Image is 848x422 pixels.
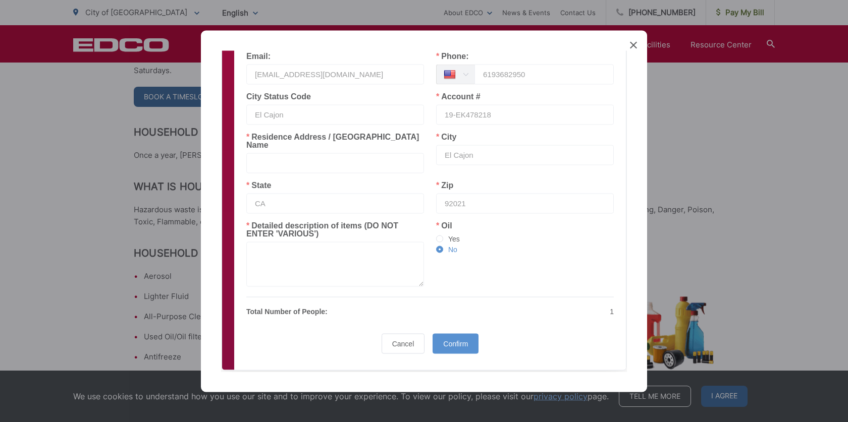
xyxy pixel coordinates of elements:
[436,305,614,317] p: 1
[246,221,424,237] label: Detailed description of items (DO NOT ENTER 'VARIOUS')
[443,234,460,243] span: Yes
[246,133,424,149] label: Residence Address / [GEOGRAPHIC_DATA] Name
[436,221,452,229] label: Oil
[246,64,424,84] input: example@mail.com
[246,305,424,317] p: Total Number of People:
[443,339,468,347] span: Confirm
[436,133,456,141] label: City
[443,245,457,253] span: No
[246,181,271,189] label: State
[246,92,311,100] label: City Status Code
[246,52,271,60] label: Email:
[474,64,614,84] input: (201) 555 0123
[436,181,453,189] label: Zip
[392,339,414,347] span: Cancel
[436,92,481,100] label: Account #
[436,52,468,60] label: Phone:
